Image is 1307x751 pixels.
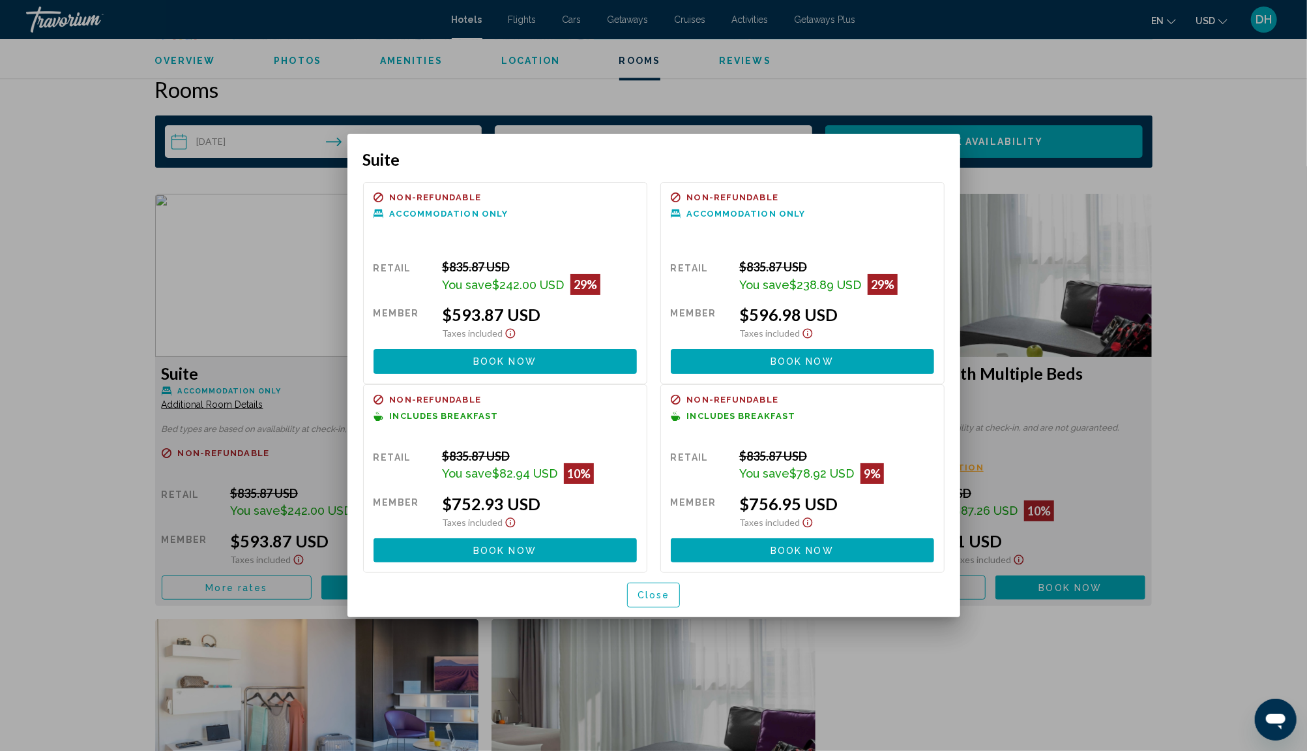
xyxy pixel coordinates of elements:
span: $242.00 USD [492,278,564,292]
span: Accommodation Only [687,209,806,218]
span: Non-refundable [390,193,481,202]
span: Book now [771,357,834,367]
span: Book now [473,545,536,556]
div: Retail [671,260,729,295]
button: Book now [374,349,637,373]
h3: Suite [363,149,945,169]
div: $835.87 USD [442,449,637,463]
span: Includes Breakfast [687,412,796,420]
span: You save [442,467,492,480]
div: $752.93 USD [442,494,637,513]
div: 10% [564,463,594,484]
span: Book now [771,545,834,556]
button: Show Taxes and Fees disclaimer [503,324,518,339]
span: Taxes included [442,328,503,339]
span: Taxes included [442,517,503,528]
span: Taxes included [739,517,800,528]
span: Non-refundable [390,395,481,404]
button: Book now [374,538,637,562]
div: $835.87 USD [739,260,934,274]
div: $835.87 USD [739,449,934,463]
button: Close [627,583,681,607]
div: 29% [868,274,898,295]
div: Member [374,494,432,529]
div: $593.87 USD [442,305,637,324]
button: Show Taxes and Fees disclaimer [800,324,815,339]
div: Retail [374,449,432,484]
span: Non-refundable [687,193,778,202]
button: Show Taxes and Fees disclaimer [800,513,815,529]
span: Accommodation Only [390,209,508,218]
button: Book now [671,538,934,562]
span: You save [442,278,492,292]
span: $82.94 USD [492,467,557,480]
span: Taxes included [739,328,800,339]
div: Retail [374,260,432,295]
div: Member [374,305,432,339]
span: You save [739,278,789,292]
div: Retail [671,449,729,484]
span: Includes Breakfast [390,412,499,420]
div: Member [671,305,729,339]
span: Non-refundable [687,395,778,404]
div: 9% [860,463,884,484]
div: $596.98 USD [739,305,934,324]
span: You save [739,467,789,480]
div: Member [671,494,729,529]
span: Close [638,590,670,601]
span: $238.89 USD [789,278,861,292]
span: $78.92 USD [789,467,854,480]
div: 29% [570,274,600,295]
div: $756.95 USD [739,494,934,513]
button: Show Taxes and Fees disclaimer [503,513,518,529]
div: $835.87 USD [442,260,637,274]
span: Book now [473,357,536,367]
button: Book now [671,349,934,373]
iframe: Button to launch messaging window [1255,699,1297,741]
